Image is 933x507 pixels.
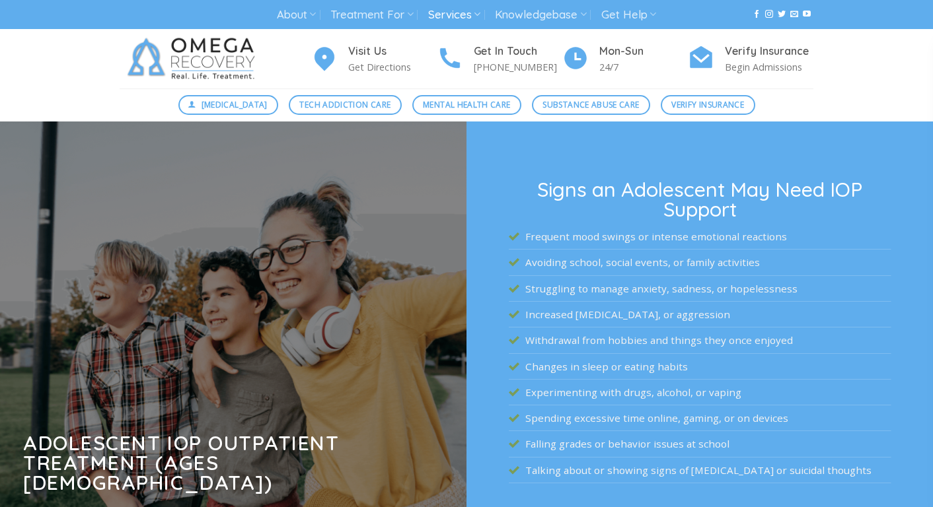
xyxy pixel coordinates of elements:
a: About [277,3,316,27]
p: Begin Admissions [725,59,813,75]
h4: Mon-Sun [599,43,688,60]
a: Substance Abuse Care [532,95,650,115]
a: Verify Insurance [661,95,755,115]
li: Struggling to manage anxiety, sadness, or hopelessness [509,276,891,302]
li: Experimenting with drugs, alcohol, or vaping [509,380,891,405]
li: Changes in sleep or eating habits [509,354,891,380]
a: Follow on YouTube [803,10,811,19]
a: Get Help [601,3,656,27]
a: Mental Health Care [412,95,521,115]
a: Services [428,3,480,27]
h4: Verify Insurance [725,43,813,60]
span: Verify Insurance [671,98,744,111]
li: Spending excessive time online, gaming, or on devices [509,405,891,431]
li: Withdrawal from hobbies and things they once enjoyed [509,327,891,353]
li: Falling grades or behavior issues at school [509,432,891,457]
li: Frequent mood swings or intense emotional reactions [509,224,891,250]
h3: Signs an Adolescent May Need IOP Support [509,180,891,220]
li: Avoiding school, social events, or family activities [509,250,891,275]
a: Tech Addiction Care [289,95,402,115]
li: Talking about or showing signs of [MEDICAL_DATA] or suicidal thoughts [509,457,891,483]
a: Follow on Instagram [765,10,773,19]
a: Send us an email [790,10,798,19]
a: Visit Us Get Directions [311,43,437,75]
a: Treatment For [330,3,413,27]
p: Get Directions [348,59,437,75]
span: Mental Health Care [423,98,510,111]
a: Verify Insurance Begin Admissions [688,43,813,75]
h4: Visit Us [348,43,437,60]
li: Increased [MEDICAL_DATA], or aggression [509,302,891,327]
p: 24/7 [599,59,688,75]
a: Follow on Facebook [753,10,761,19]
img: Omega Recovery [120,29,268,88]
span: Tech Addiction Care [299,98,391,111]
a: Get In Touch [PHONE_NUMBER] [437,43,562,75]
a: Knowledgebase [495,3,586,27]
p: [PHONE_NUMBER] [474,59,562,75]
h4: Get In Touch [474,43,562,60]
a: Follow on Twitter [778,10,786,19]
span: [MEDICAL_DATA] [202,98,268,111]
span: Substance Abuse Care [542,98,639,111]
a: [MEDICAL_DATA] [178,95,279,115]
strong: Adolescent IOP Outpatient Treatment (Ages [DEMOGRAPHIC_DATA]) [23,430,339,496]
